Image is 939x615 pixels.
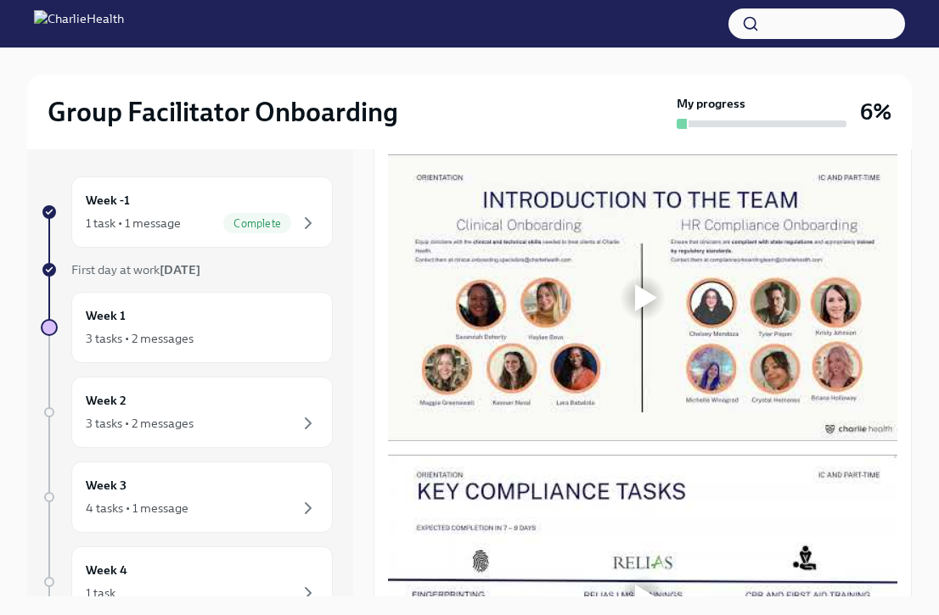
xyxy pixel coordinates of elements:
[86,415,194,432] div: 3 tasks • 2 messages
[86,561,127,579] h6: Week 4
[71,262,200,277] span: First day at work
[41,261,333,278] a: First day at work[DATE]
[34,10,124,37] img: CharlieHealth
[86,391,127,410] h6: Week 2
[41,176,333,248] a: Week -11 task • 1 messageComplete
[86,584,115,601] div: 1 task
[86,330,194,347] div: 3 tasks • 2 messages
[86,476,127,495] h6: Week 3
[160,262,200,277] strong: [DATE]
[86,215,181,232] div: 1 task • 1 message
[41,377,333,448] a: Week 23 tasks • 2 messages
[677,95,745,112] strong: My progress
[48,95,398,129] h2: Group Facilitator Onboarding
[41,292,333,363] a: Week 13 tasks • 2 messages
[223,217,291,230] span: Complete
[860,97,891,127] h3: 6%
[86,306,126,325] h6: Week 1
[86,191,130,210] h6: Week -1
[86,500,188,517] div: 4 tasks • 1 message
[41,461,333,533] a: Week 34 tasks • 1 message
